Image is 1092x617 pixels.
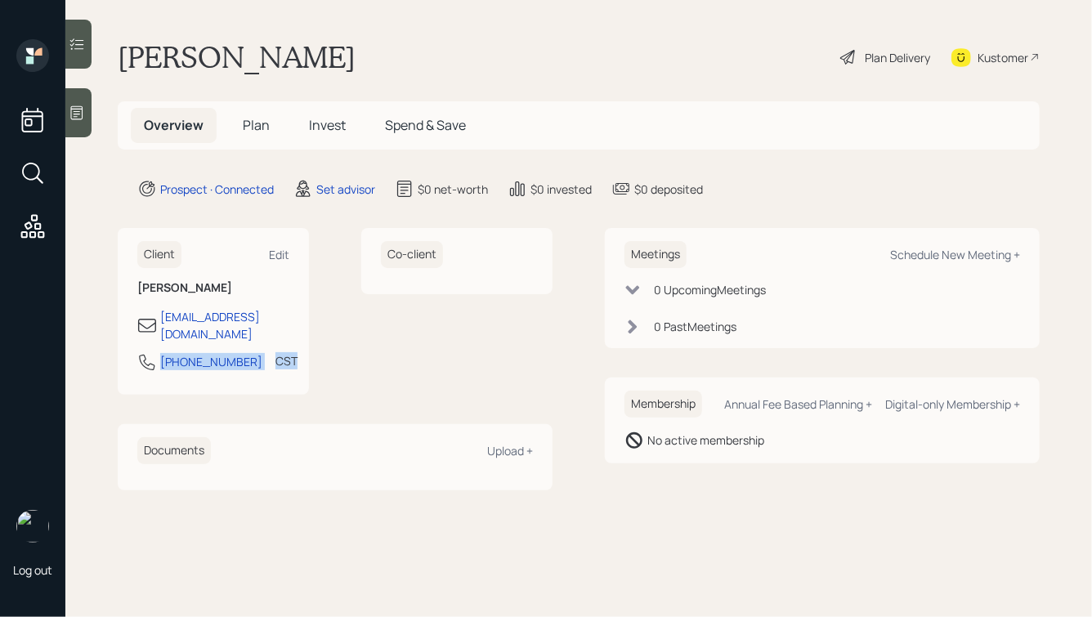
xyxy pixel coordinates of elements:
span: Plan [243,116,270,134]
div: CST [275,352,298,369]
span: Spend & Save [385,116,466,134]
h6: Documents [137,437,211,464]
div: Edit [269,247,289,262]
span: Overview [144,116,204,134]
h6: Membership [624,391,702,418]
div: Set advisor [316,181,375,198]
div: Schedule New Meeting + [890,247,1020,262]
h6: Meetings [624,241,687,268]
div: Log out [13,562,52,578]
div: 0 Past Meeting s [654,318,736,335]
div: Annual Fee Based Planning + [724,396,872,412]
div: $0 invested [530,181,592,198]
div: 0 Upcoming Meeting s [654,281,766,298]
h6: [PERSON_NAME] [137,281,289,295]
div: Kustomer [978,49,1028,66]
div: Plan Delivery [865,49,930,66]
h6: Co-client [381,241,443,268]
div: [EMAIL_ADDRESS][DOMAIN_NAME] [160,308,289,342]
div: [PHONE_NUMBER] [160,353,262,370]
div: $0 net-worth [418,181,488,198]
div: $0 deposited [634,181,703,198]
div: No active membership [647,431,764,449]
span: Invest [309,116,346,134]
div: Prospect · Connected [160,181,274,198]
img: hunter_neumayer.jpg [16,510,49,543]
div: Upload + [487,443,533,458]
div: Digital-only Membership + [885,396,1020,412]
h6: Client [137,241,181,268]
h1: [PERSON_NAME] [118,39,356,75]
